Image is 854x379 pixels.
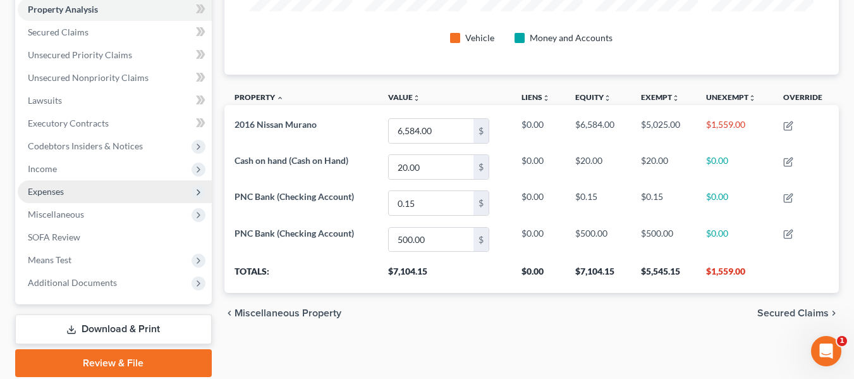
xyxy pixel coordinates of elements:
[389,228,473,252] input: 0.00
[631,185,697,221] td: $0.15
[224,308,235,318] i: chevron_left
[542,94,550,102] i: unfold_more
[696,113,773,149] td: $1,559.00
[511,149,565,185] td: $0.00
[28,72,149,83] span: Unsecured Nonpriority Claims
[28,277,117,288] span: Additional Documents
[18,89,212,112] a: Lawsuits
[511,221,565,258] td: $0.00
[696,258,773,293] th: $1,559.00
[706,92,756,102] a: Unexemptunfold_more
[28,27,88,37] span: Secured Claims
[631,113,697,149] td: $5,025.00
[565,221,631,258] td: $500.00
[511,113,565,149] td: $0.00
[18,66,212,89] a: Unsecured Nonpriority Claims
[389,191,473,215] input: 0.00
[235,119,317,130] span: 2016 Nissan Murano
[18,226,212,249] a: SOFA Review
[672,94,680,102] i: unfold_more
[28,186,64,197] span: Expenses
[378,258,511,293] th: $7,104.15
[473,191,489,215] div: $
[18,44,212,66] a: Unsecured Priority Claims
[696,221,773,258] td: $0.00
[530,32,613,44] div: Money and Accounts
[413,94,420,102] i: unfold_more
[511,185,565,221] td: $0.00
[757,308,839,318] button: Secured Claims chevron_right
[28,140,143,151] span: Codebtors Insiders & Notices
[575,92,611,102] a: Equityunfold_more
[28,254,71,265] span: Means Test
[829,308,839,318] i: chevron_right
[748,94,756,102] i: unfold_more
[757,308,829,318] span: Secured Claims
[473,228,489,252] div: $
[773,85,839,113] th: Override
[565,185,631,221] td: $0.15
[235,92,284,102] a: Property expand_less
[235,191,354,202] span: PNC Bank (Checking Account)
[465,32,494,44] div: Vehicle
[18,21,212,44] a: Secured Claims
[28,118,109,128] span: Executory Contracts
[224,258,378,293] th: Totals:
[235,308,341,318] span: Miscellaneous Property
[389,119,473,143] input: 0.00
[235,155,348,166] span: Cash on hand (Cash on Hand)
[224,308,341,318] button: chevron_left Miscellaneous Property
[473,155,489,179] div: $
[641,92,680,102] a: Exemptunfold_more
[631,258,697,293] th: $5,545.15
[28,49,132,60] span: Unsecured Priority Claims
[696,149,773,185] td: $0.00
[565,113,631,149] td: $6,584.00
[15,314,212,344] a: Download & Print
[565,149,631,185] td: $20.00
[28,163,57,174] span: Income
[511,258,565,293] th: $0.00
[276,94,284,102] i: expand_less
[631,149,697,185] td: $20.00
[388,92,420,102] a: Valueunfold_more
[28,95,62,106] span: Lawsuits
[28,4,98,15] span: Property Analysis
[631,221,697,258] td: $500.00
[389,155,473,179] input: 0.00
[811,336,841,366] iframe: Intercom live chat
[522,92,550,102] a: Liensunfold_more
[473,119,489,143] div: $
[696,185,773,221] td: $0.00
[28,209,84,220] span: Miscellaneous
[837,336,847,346] span: 1
[18,112,212,135] a: Executory Contracts
[604,94,611,102] i: unfold_more
[15,349,212,377] a: Review & File
[235,228,354,239] span: PNC Bank (Checking Account)
[565,258,631,293] th: $7,104.15
[28,232,80,242] span: SOFA Review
